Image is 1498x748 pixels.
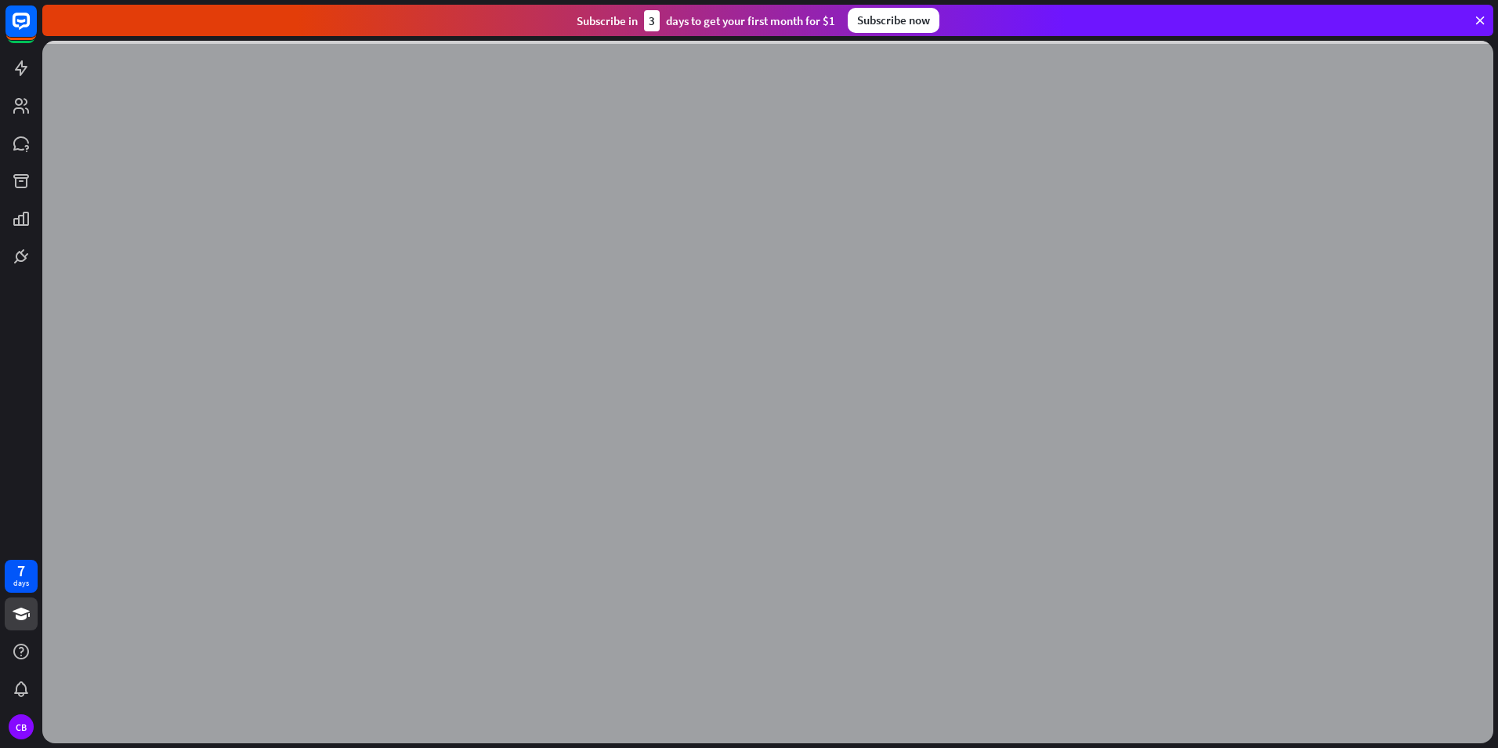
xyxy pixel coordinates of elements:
[848,8,939,33] div: Subscribe now
[13,578,29,589] div: days
[9,714,34,739] div: CB
[17,564,25,578] div: 7
[644,10,660,31] div: 3
[5,560,38,593] a: 7 days
[577,10,835,31] div: Subscribe in days to get your first month for $1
